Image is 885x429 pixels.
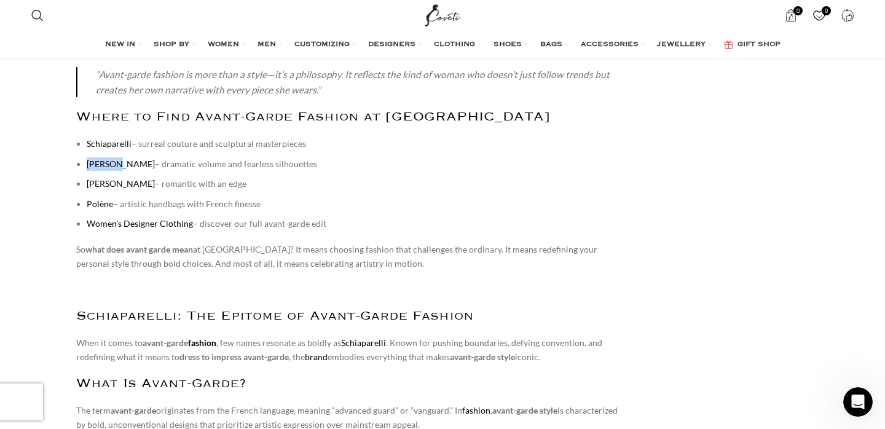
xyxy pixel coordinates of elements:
span: MEN [258,40,276,50]
a: CLOTHING [434,33,481,57]
a: CUSTOMIZING [294,33,356,57]
a: BAGS [540,33,568,57]
img: GiftBag [724,41,733,49]
span: ACCESSORIES [581,40,639,50]
a: fashion [188,337,216,348]
span: SHOP BY [154,40,189,50]
a: Schiaparelli [76,312,177,321]
span: SHOES [494,40,522,50]
a: GIFT SHOP [724,33,781,57]
a: NEW IN [105,33,141,57]
span: BAGS [540,40,562,50]
a: [PERSON_NAME] [87,159,155,169]
span: JEWELLERY [657,40,706,50]
span: WOMEN [208,40,239,50]
li: – surreal couture and sculptural masterpieces [87,137,621,151]
a: Schiaparelli [341,337,386,348]
strong: avant-garde [111,405,156,415]
a: 0 [778,3,803,28]
h2: : The Epitome of Avant-Garde Fashion [76,309,621,324]
p: So at [GEOGRAPHIC_DATA]? It means choosing fashion that challenges the ordinary. It means redefin... [76,243,621,270]
span: 0 [793,6,803,15]
a: MEN [258,33,282,57]
em: “Avant-garde fashion is more than a style—it’s a philosophy. It reflects the kind of woman who do... [96,69,610,95]
a: DESIGNERS [368,33,422,57]
h2: Where to Find Avant-Garde Fashion at [GEOGRAPHIC_DATA] [76,109,621,125]
span: CUSTOMIZING [294,40,350,50]
a: [PERSON_NAME] [87,178,155,189]
li: – artistic handbags with French finesse [87,197,621,211]
a: fashion [462,405,490,415]
a: SHOP BY [154,33,195,57]
iframe: Intercom live chat [843,387,873,417]
a: Site logo [422,9,463,20]
span: CLOTHING [434,40,475,50]
a: Search [25,3,50,28]
span: NEW IN [105,40,135,50]
a: Schiaparelli [87,138,132,149]
section: When it comes to , few names resonate as boldly as . Known for pushing boundaries, defying conven... [76,336,621,364]
li: – dramatic volume and fearless silhouettes [87,157,621,171]
a: JEWELLERY [657,33,712,57]
a: Polène [87,199,113,209]
h2: What Is Avant-Garde? [76,376,621,392]
a: WOMEN [208,33,245,57]
strong: avant-garde style [492,405,557,415]
a: 0 [806,3,832,28]
strong: what does avant garde mean [85,244,193,254]
span: GIFT SHOP [737,40,781,50]
a: brand [305,352,328,362]
span: DESIGNERS [368,40,415,50]
strong: dress to impress avant-garde [179,352,289,362]
a: SHOES [494,33,528,57]
li: – discover our full avant-garde edit [87,217,621,230]
strong: avant-garde [143,337,216,348]
a: Women’s Designer Clothing [87,218,193,229]
div: Main navigation [25,33,860,57]
div: My Wishlist [806,3,832,28]
strong: avant-garde style [450,352,515,362]
a: ACCESSORIES [581,33,645,57]
li: – romantic with an edge [87,177,621,191]
span: 0 [822,6,831,15]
